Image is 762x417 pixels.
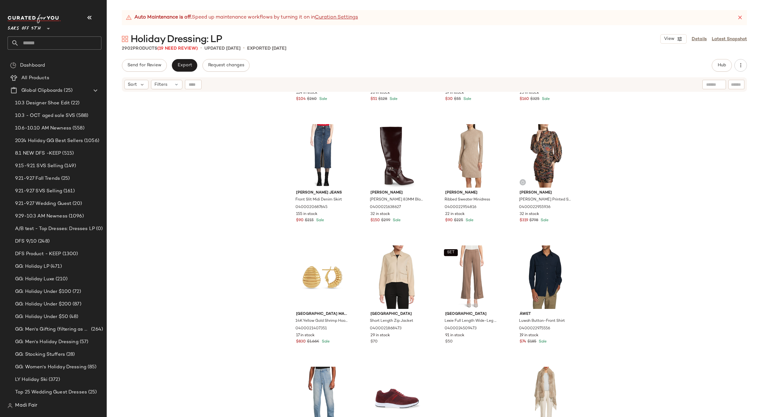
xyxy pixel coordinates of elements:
span: • [243,45,245,52]
span: 2024 Holiday GG Best Sellers [15,137,83,145]
span: Sale [464,218,473,222]
a: Curation Settings [315,14,358,21]
span: 32 in stock [520,211,539,217]
span: 9.21-9.27 Wedding Guest [15,200,71,207]
span: (85) [86,364,97,371]
span: (57) [78,338,89,346]
span: DFS Product - KEEP [15,250,61,258]
span: $30 [445,96,453,102]
img: 0400020687645 [291,124,354,188]
span: [PERSON_NAME] Jeans [296,190,349,196]
button: SET [444,249,458,256]
span: Short Length Zip Jacket [370,318,413,324]
span: 22 in stock [445,211,465,217]
span: Madi Fair [15,402,37,409]
span: Sale [318,97,327,101]
span: (87) [71,301,81,308]
span: 2902 [122,46,133,51]
span: (558) [71,125,84,132]
span: $150 [370,218,380,223]
span: GG: Holiday Under $50 [15,313,68,321]
img: 0400022955936_BLACKMULTI [515,124,578,188]
span: Sort [128,81,137,88]
span: 0400022954816 [445,205,476,210]
span: 17 in stock [296,333,315,338]
span: (1096) [68,213,84,220]
span: 91 in stock [445,333,464,338]
img: 0400021407351 [291,245,354,309]
span: Send for Review [127,63,161,68]
span: $160 [520,96,529,102]
span: LY Holiday Ski [15,376,47,383]
a: Latest Snapshot [712,36,747,42]
span: All Products [21,74,49,82]
span: (372) [47,376,60,383]
span: $798 [529,218,538,223]
span: (25) [60,175,70,182]
strong: Auto Maintenance is off. [134,14,192,21]
span: Holiday Dressing: LP [131,33,222,46]
span: $55 [454,96,461,102]
img: svg%3e [521,180,525,184]
span: Sale [538,340,547,344]
span: Áwet [520,311,573,317]
span: GG: Stocking Stuffers [15,351,65,358]
span: (161) [62,188,75,195]
span: [PERSON_NAME] 83MM Block Heel Leather Knee Boots [370,197,423,203]
div: Speed up maintenance workflows by turning it on in [126,14,358,21]
span: Request changes [208,63,244,68]
span: (1300) [61,250,78,258]
span: Sale [321,340,330,344]
span: (0) [95,225,103,233]
span: 0400021407351 [295,326,327,332]
img: cfy_white_logo.C9jOOHJF.svg [8,14,61,23]
span: Sale [541,97,550,101]
span: [GEOGRAPHIC_DATA] [370,311,424,317]
span: [PERSON_NAME] [520,190,573,196]
img: svg%3e [122,36,128,42]
span: [PERSON_NAME] [370,190,424,196]
span: Sale [462,97,471,101]
span: $74 [520,339,526,345]
span: Sale [392,218,401,222]
span: • [200,45,202,52]
span: $128 [378,96,387,102]
span: 10.6-10.10 AM Newness [15,125,71,132]
div: Products [122,45,198,52]
span: [GEOGRAPHIC_DATA] Made in [GEOGRAPHIC_DATA] [296,311,349,317]
span: $325 [530,96,539,102]
span: Lexie Full Length Wide-Leg Pants [445,318,498,324]
button: Hub [712,59,732,72]
span: (588) [75,112,88,119]
span: Saks OFF 5TH [8,21,41,33]
span: $299 [381,218,390,223]
span: $104 [296,96,306,102]
span: Ribbed Sweater Minidress [445,197,490,203]
span: $90 [296,218,304,223]
span: Top 25 Wedding Guest Dresses [15,389,87,396]
span: GG: Holiday Under $200 [15,301,71,308]
span: SET [447,250,455,255]
span: Export [177,63,192,68]
button: Request changes [203,59,250,72]
img: 0400022954816_HAZELCREAM [440,124,503,188]
span: Luwah Button-Front Shirt [519,318,565,324]
span: Front Slit Midi Denim Skirt [295,197,342,203]
span: Sale [539,218,549,222]
img: 0400024509473_AUTUMNKHAKI [440,245,503,309]
span: (1056) [83,137,99,145]
button: View [660,34,687,44]
span: 25 in stock [520,90,539,96]
span: Sale [388,97,397,101]
span: $260 [307,96,317,102]
span: $70 [370,339,378,345]
span: 114 in stock [296,90,317,96]
span: DFS 9/10 [15,238,37,245]
span: A/B test - Top Dresses: Dresses LP [15,225,95,233]
span: 29 in stock [370,333,390,338]
button: Send for Review [122,59,167,72]
span: (20) [71,200,82,207]
span: (48) [68,313,78,321]
span: 0400022955936 [519,205,550,210]
span: $830 [296,339,306,345]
